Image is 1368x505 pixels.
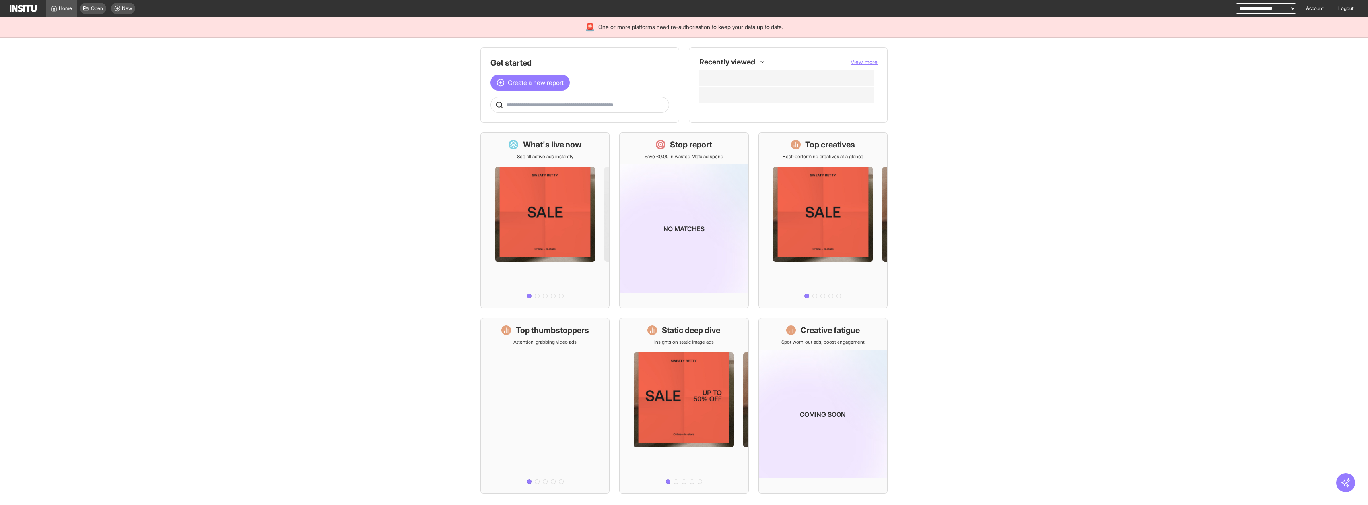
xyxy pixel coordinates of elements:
[480,318,610,494] a: Top thumbstoppersAttention-grabbing video ads
[662,325,720,336] h1: Static deep dive
[490,57,669,68] h1: Get started
[851,58,878,65] span: View more
[619,318,748,494] a: Static deep diveInsights on static image ads
[758,132,888,308] a: Top creativesBest-performing creatives at a glance
[516,325,589,336] h1: Top thumbstoppers
[620,164,748,293] img: coming-soon-gradient_kfitwp.png
[517,153,573,160] p: See all active ads instantly
[654,339,714,345] p: Insights on static image ads
[59,5,72,12] span: Home
[490,75,570,91] button: Create a new report
[598,23,783,31] span: One or more platforms need re-authorisation to keep your data up to date.
[645,153,723,160] p: Save £0.00 in wasted Meta ad spend
[670,139,712,150] h1: Stop report
[91,5,103,12] span: Open
[585,21,595,33] div: 🚨
[851,58,878,66] button: View more
[513,339,577,345] p: Attention-grabbing video ads
[122,5,132,12] span: New
[10,5,37,12] img: Logo
[805,139,855,150] h1: Top creatives
[523,139,582,150] h1: What's live now
[480,132,610,308] a: What's live nowSee all active ads instantly
[663,224,705,234] p: No matches
[783,153,863,160] p: Best-performing creatives at a glance
[508,78,564,87] span: Create a new report
[619,132,748,308] a: Stop reportSave £0.00 in wasted Meta ad spendNo matches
